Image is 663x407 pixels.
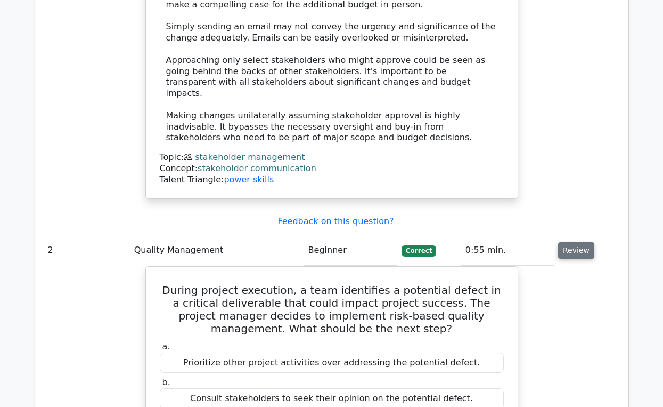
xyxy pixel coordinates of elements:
[277,216,394,226] a: Feedback on this question?
[160,353,504,373] div: Prioritize other project activities over addressing the potential defect.
[160,152,504,163] div: Topic:
[160,163,504,174] div: Concept:
[44,235,130,266] td: 2
[461,235,554,266] td: 0:55 min.
[198,163,316,173] a: stakeholder communication
[162,341,170,352] span: a.
[224,174,274,185] a: power skills
[558,242,594,259] button: Review
[195,152,305,162] a: stakeholder management
[402,245,436,256] span: Correct
[160,152,504,185] div: Talent Triangle:
[130,235,304,266] td: Quality Management
[162,377,170,387] span: b.
[159,284,505,335] h5: During project execution, a team identifies a potential defect in a critical deliverable that cou...
[304,235,397,266] td: Beginner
